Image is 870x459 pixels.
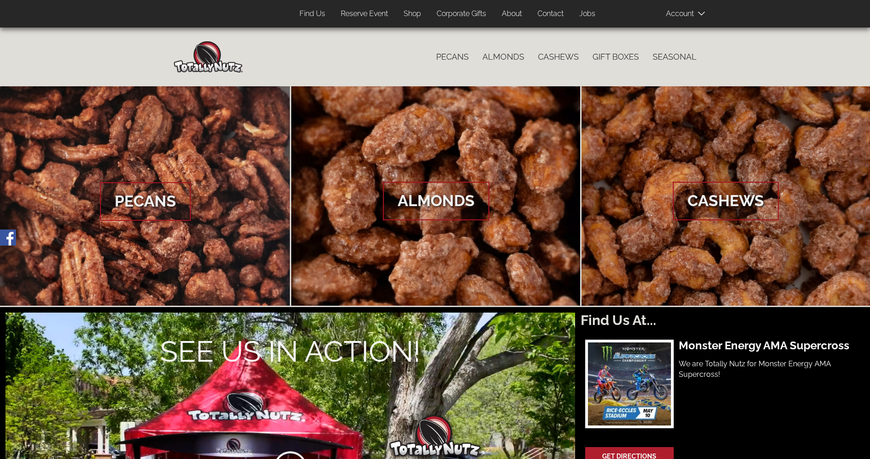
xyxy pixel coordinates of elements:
a: Find Us [293,5,332,23]
a: Gift Boxes [586,47,646,67]
a: Reserve Event [334,5,395,23]
span: Almonds [383,182,489,220]
a: Jobs [572,5,602,23]
a: Seasonal [646,47,704,67]
img: Home [174,41,243,73]
img: Monster Energy AMA Supercross [585,340,674,428]
p: We are Totally Nutz for Monster Energy AMA Supercross! [679,359,850,380]
a: Pecans [429,47,476,67]
h2: Find Us At... [581,313,864,328]
a: Almonds [476,47,531,67]
a: Almonds [291,86,581,306]
a: Shop [397,5,428,23]
a: Monster Energy AMA Supercross Monster Energy AMA SupercrossWe are Totally Nutz for Monster Energy... [585,340,853,432]
a: About [495,5,529,23]
a: Corporate Gifts [430,5,493,23]
span: Cashews [673,182,779,220]
span: Pecans [100,182,191,221]
h3: Monster Energy AMA Supercross [679,340,850,352]
a: Cashews [531,47,586,67]
a: Contact [531,5,571,23]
